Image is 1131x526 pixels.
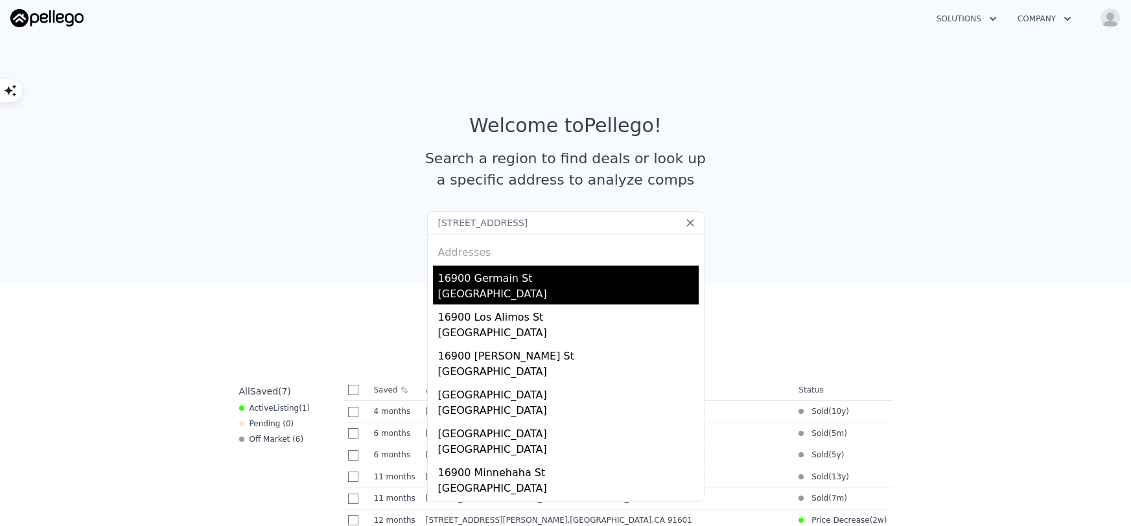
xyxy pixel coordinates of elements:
div: All ( 7 ) [239,385,291,398]
time: 2012-09-25 07:00 [832,472,846,482]
span: ) [846,472,849,482]
time: 2025-01-06 16:44 [832,493,844,503]
span: Sold ( [804,472,832,482]
th: Saved [369,380,421,400]
span: Price Decrease ( [804,515,872,525]
div: Addresses [433,234,699,266]
button: Solutions [926,7,1007,30]
input: Search an address or region... [427,211,705,234]
span: Active ( 1 ) [250,403,310,413]
div: Saved Properties [234,325,898,349]
div: [GEOGRAPHIC_DATA] [438,403,699,421]
div: 16900 [PERSON_NAME] St [438,499,699,520]
div: 16900 Germain St [438,266,699,286]
time: 2020-10-09 05:00 [832,450,841,460]
span: [STREET_ADDRESS][PERSON_NAME] [426,472,568,481]
time: 2025-04-02 20:00 [374,406,415,417]
div: Off Market ( 6 ) [239,434,304,444]
div: 16900 Minnehaha St [438,460,699,481]
time: 2025-02-10 19:32 [374,428,415,439]
span: ) [884,515,887,525]
span: Saved [250,386,278,396]
div: 16900 Los Alimos St [438,304,699,325]
div: Welcome to Pellego ! [469,114,662,137]
div: [GEOGRAPHIC_DATA] [438,442,699,460]
div: [GEOGRAPHIC_DATA] [438,364,699,382]
time: 2025-07-30 02:38 [872,515,883,525]
time: 2015-11-03 07:00 [832,406,846,417]
span: Sold ( [804,450,832,460]
time: 2024-09-02 17:10 [374,515,415,525]
span: [STREET_ADDRESS][PERSON_NAME] [426,429,568,438]
span: ) [844,493,847,503]
span: , CA 91601 [651,516,692,525]
div: [GEOGRAPHIC_DATA] [438,382,699,403]
button: Company [1007,7,1082,30]
time: 2025-02-09 17:51 [374,450,415,460]
div: [GEOGRAPHIC_DATA] [438,286,699,304]
div: 16900 [PERSON_NAME] St [438,343,699,364]
time: 2025-03-05 05:00 [832,428,844,439]
span: [STREET_ADDRESS][PERSON_NAME] [426,494,568,503]
time: 2024-09-13 23:37 [374,472,415,482]
div: Pending ( 0 ) [239,418,294,429]
th: Status [793,380,892,401]
span: Sold ( [804,428,832,439]
span: ) [846,406,849,417]
th: Address [421,380,794,401]
time: 2024-09-13 23:11 [374,493,415,503]
span: , [GEOGRAPHIC_DATA] [567,516,697,525]
span: [STREET_ADDRESS] [426,450,503,459]
div: Search a region to find deals or look up a specific address to analyze comps [421,148,711,190]
span: ) [844,428,847,439]
img: Pellego [10,9,84,27]
div: [GEOGRAPHIC_DATA] [438,481,699,499]
span: Listing [274,404,299,413]
span: [STREET_ADDRESS][PERSON_NAME] [426,516,568,525]
span: Sold ( [804,406,832,417]
span: [STREET_ADDRESS][PERSON_NAME] [426,407,568,416]
div: [GEOGRAPHIC_DATA] [438,421,699,442]
img: avatar [1100,8,1121,29]
span: ) [841,450,845,460]
div: [GEOGRAPHIC_DATA] [438,325,699,343]
span: Sold ( [804,493,832,503]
